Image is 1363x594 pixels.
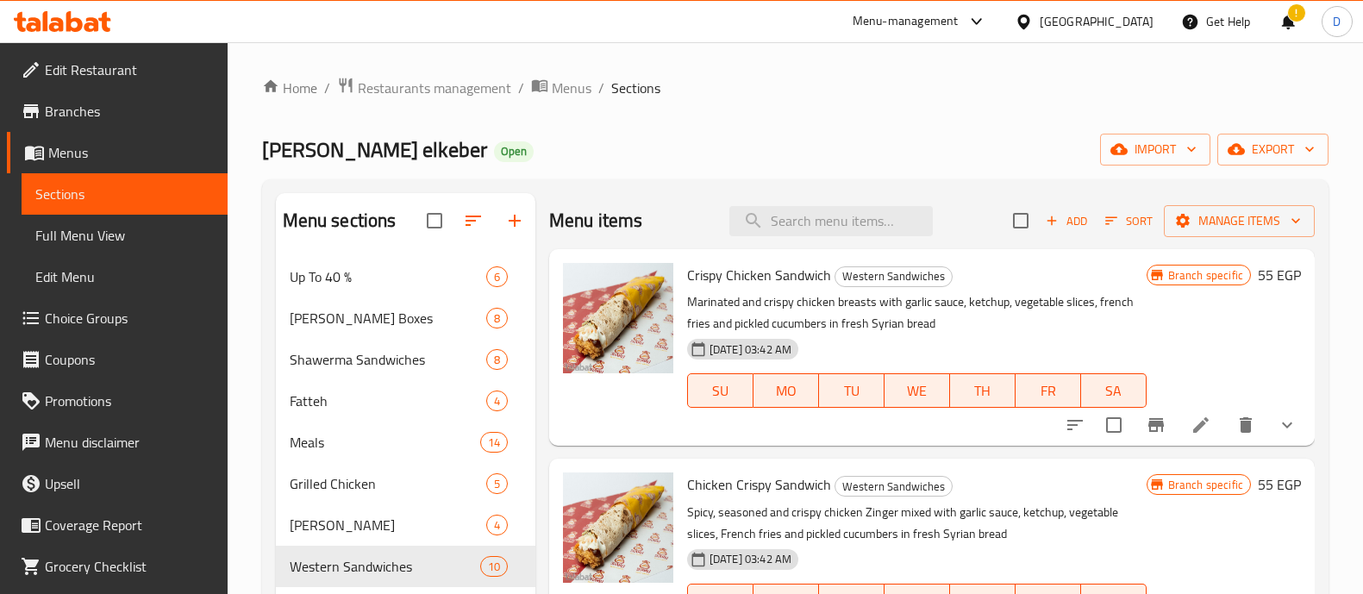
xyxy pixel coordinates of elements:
span: Chicken Crispy Sandwich [687,472,831,497]
button: show more [1266,404,1308,446]
span: Sections [35,184,214,204]
a: Menu disclaimer [7,422,228,463]
div: Western Sandwiches10 [276,546,535,587]
div: items [486,308,508,328]
span: Meals [290,432,480,453]
div: items [486,349,508,370]
div: [PERSON_NAME]4 [276,504,535,546]
span: Restaurants management [358,78,511,98]
span: [DATE] 03:42 AM [703,551,798,567]
p: Spicy, seasoned and crispy chicken Zinger mixed with garlic sauce, ketchup, vegetable slices, Fre... [687,502,1147,545]
li: / [324,78,330,98]
div: items [480,556,508,577]
button: delete [1225,404,1266,446]
div: Shawerma Sandwiches8 [276,339,535,380]
span: Add [1043,211,1090,231]
img: Chicken Crispy Sandwich [563,472,673,583]
div: Fatteh4 [276,380,535,422]
span: [PERSON_NAME] Boxes [290,308,486,328]
span: [PERSON_NAME] elkeber [262,130,487,169]
span: Up To 40 % [290,266,486,287]
span: Branch specific [1161,477,1250,493]
span: Select all sections [416,203,453,239]
a: Menus [531,77,591,99]
nav: breadcrumb [262,77,1329,99]
span: SU [695,378,747,403]
span: TH [957,378,1009,403]
span: Manage items [1178,210,1301,232]
div: [GEOGRAPHIC_DATA] [1040,12,1154,31]
span: 5 [487,476,507,492]
a: Restaurants management [337,77,511,99]
span: Coupons [45,349,214,370]
a: Coupons [7,339,228,380]
span: 10 [481,559,507,575]
div: items [486,515,508,535]
a: Promotions [7,380,228,422]
span: Western Sandwiches [290,556,480,577]
div: items [486,473,508,494]
span: Open [494,144,534,159]
div: [PERSON_NAME] Boxes8 [276,297,535,339]
span: Select to update [1096,407,1132,443]
div: Western Sandwiches [835,266,953,287]
button: Sort [1101,208,1157,234]
a: Branches [7,91,228,132]
span: Fatteh [290,391,486,411]
a: Choice Groups [7,297,228,339]
div: Western Sandwiches [835,476,953,497]
li: / [598,78,604,98]
span: FR [1022,378,1074,403]
div: Grilled Chicken5 [276,463,535,504]
a: Edit Menu [22,256,228,297]
button: Add section [494,200,535,241]
span: D [1333,12,1341,31]
button: FR [1016,373,1081,408]
span: 4 [487,517,507,534]
img: Crispy Chicken Sandwich [563,263,673,373]
div: Shamy Boxes [290,308,486,328]
span: Sort items [1094,208,1164,234]
span: Grilled Chicken [290,473,486,494]
span: Full Menu View [35,225,214,246]
span: Choice Groups [45,308,214,328]
span: Crispy Chicken Sandwich [687,262,831,288]
div: items [486,266,508,287]
span: WE [891,378,943,403]
span: [PERSON_NAME] [290,515,486,535]
span: Select section [1003,203,1039,239]
span: Upsell [45,473,214,494]
input: search [729,206,933,236]
a: Home [262,78,317,98]
span: 14 [481,435,507,451]
span: Edit Restaurant [45,59,214,80]
div: items [480,432,508,453]
span: Branches [45,101,214,122]
a: Sections [22,173,228,215]
div: Open [494,141,534,162]
div: Maria [290,515,486,535]
span: TU [826,378,878,403]
span: 6 [487,269,507,285]
span: MO [760,378,812,403]
h2: Menu items [549,208,643,234]
span: Sort sections [453,200,494,241]
li: / [518,78,524,98]
span: Western Sandwiches [835,477,952,497]
h6: 55 EGP [1258,263,1301,287]
div: Menu-management [853,11,959,32]
button: sort-choices [1054,404,1096,446]
span: 8 [487,352,507,368]
h2: Menu sections [283,208,397,234]
button: export [1217,134,1329,166]
span: [DATE] 03:42 AM [703,341,798,358]
button: Add [1039,208,1094,234]
span: Shawerma Sandwiches [290,349,486,370]
a: Upsell [7,463,228,504]
span: Menus [48,142,214,163]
